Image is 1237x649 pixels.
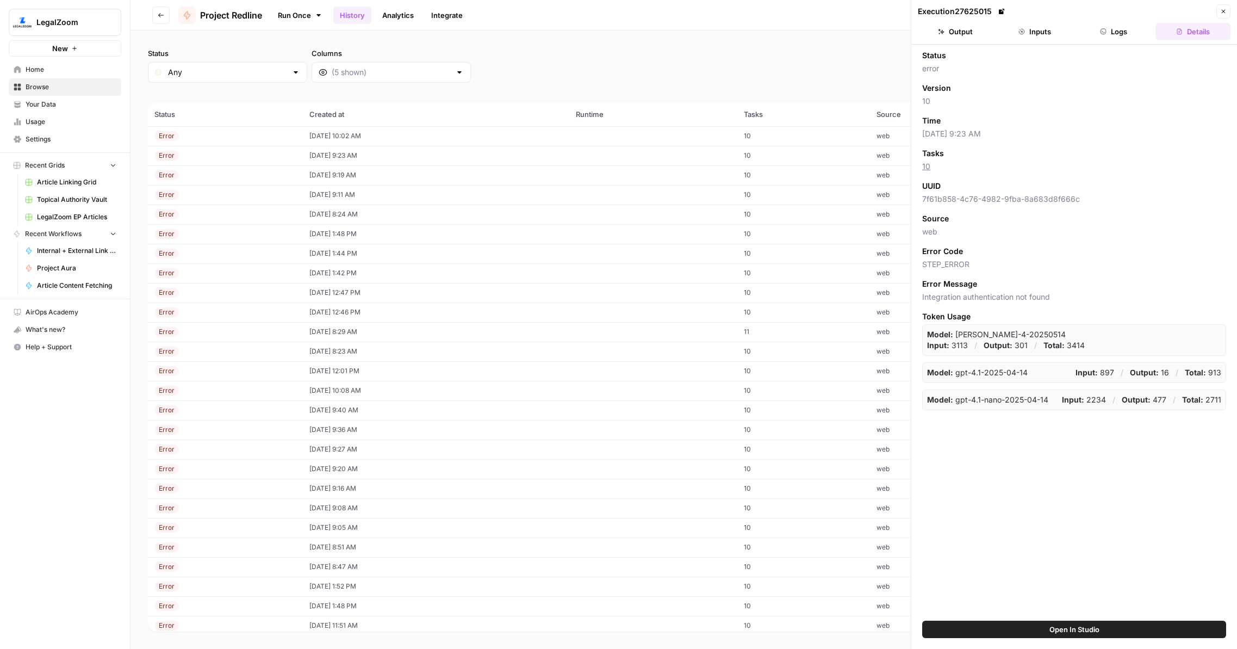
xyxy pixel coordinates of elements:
[154,209,179,219] div: Error
[922,213,949,224] span: Source
[37,195,116,205] span: Topical Authority Vault
[26,82,116,92] span: Browse
[984,341,1012,350] strong: Output:
[303,361,570,381] td: [DATE] 12:01 PM
[870,185,1025,205] td: web
[1176,367,1178,378] p: /
[303,146,570,165] td: [DATE] 9:23 AM
[303,459,570,479] td: [DATE] 9:20 AM
[9,321,121,338] button: What's new?
[922,621,1226,638] button: Open In Studio
[178,7,262,24] a: Project Redline
[737,518,869,537] td: 10
[332,67,451,78] input: (5 shown)
[154,484,179,493] div: Error
[303,263,570,283] td: [DATE] 1:42 PM
[1182,395,1203,404] strong: Total:
[870,518,1025,537] td: web
[974,340,977,351] p: /
[737,381,869,400] td: 10
[303,244,570,263] td: [DATE] 1:44 PM
[922,83,951,94] span: Version
[376,7,420,24] a: Analytics
[927,341,949,350] strong: Input:
[737,361,869,381] td: 10
[154,464,179,474] div: Error
[1034,340,1037,351] p: /
[1185,367,1221,378] p: 913
[737,459,869,479] td: 10
[922,96,1226,107] span: 10
[870,616,1025,635] td: web
[927,368,953,377] strong: Model:
[20,259,121,277] a: Project Aura
[303,440,570,459] td: [DATE] 9:27 AM
[737,537,869,557] td: 10
[984,340,1028,351] p: 301
[997,23,1072,40] button: Inputs
[303,420,570,440] td: [DATE] 9:36 AM
[36,17,102,28] span: LegalZoom
[737,440,869,459] td: 10
[20,174,121,191] a: Article Linking Grid
[737,146,869,165] td: 10
[154,523,179,533] div: Error
[1185,368,1206,377] strong: Total:
[9,96,121,113] a: Your Data
[1182,394,1221,405] p: 2711
[870,361,1025,381] td: web
[1122,394,1166,405] p: 477
[1122,395,1151,404] strong: Output:
[20,277,121,294] a: Article Content Fetching
[9,338,121,356] button: Help + Support
[9,61,121,78] a: Home
[200,9,262,22] span: Project Redline
[303,537,570,557] td: [DATE] 8:51 AM
[918,23,993,40] button: Output
[154,249,179,258] div: Error
[927,394,1048,405] p: gpt-4.1-nano-2025-04-14
[1076,367,1114,378] p: 897
[1130,368,1159,377] strong: Output:
[9,226,121,242] button: Recent Workflows
[737,102,869,126] th: Tasks
[148,102,303,126] th: Status
[303,322,570,342] td: [DATE] 8:29 AM
[870,420,1025,440] td: web
[1112,394,1115,405] p: /
[737,185,869,205] td: 10
[303,185,570,205] td: [DATE] 9:11 AM
[737,283,869,302] td: 10
[303,616,570,635] td: [DATE] 11:51 AM
[154,288,179,298] div: Error
[870,440,1025,459] td: web
[737,302,869,322] td: 10
[870,126,1025,146] td: web
[154,582,179,591] div: Error
[737,322,869,342] td: 11
[1062,394,1106,405] p: 2234
[922,279,977,289] span: Error Message
[26,307,116,317] span: AirOps Academy
[37,263,116,273] span: Project Aura
[154,405,179,415] div: Error
[303,518,570,537] td: [DATE] 9:05 AM
[303,577,570,596] td: [DATE] 1:52 PM
[870,224,1025,244] td: web
[154,562,179,572] div: Error
[37,212,116,222] span: LegalZoom EP Articles
[26,342,116,352] span: Help + Support
[737,244,869,263] td: 10
[37,281,116,290] span: Article Content Fetching
[154,229,179,239] div: Error
[303,557,570,577] td: [DATE] 8:47 AM
[9,131,121,148] a: Settings
[870,342,1025,361] td: web
[154,444,179,454] div: Error
[26,134,116,144] span: Settings
[870,498,1025,518] td: web
[737,498,869,518] td: 10
[737,577,869,596] td: 10
[1121,367,1123,378] p: /
[154,170,179,180] div: Error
